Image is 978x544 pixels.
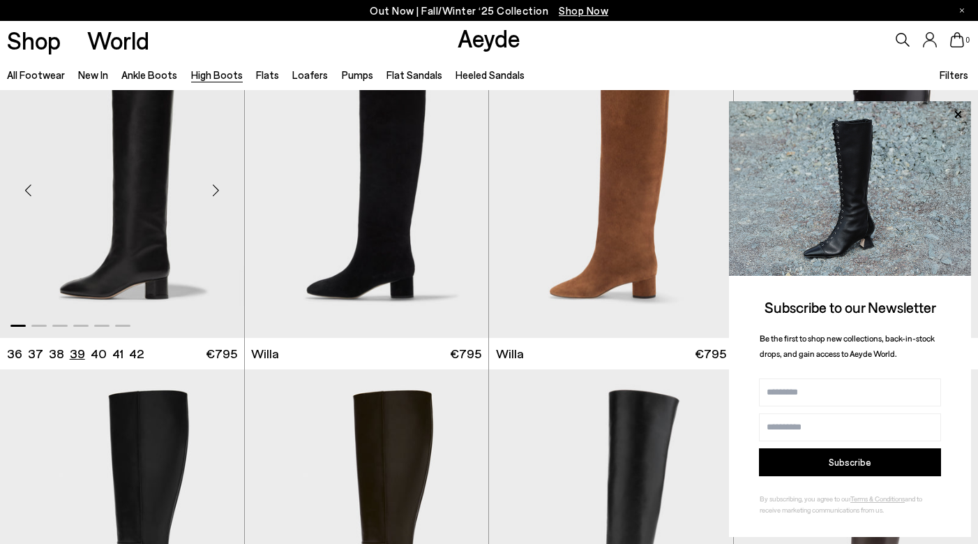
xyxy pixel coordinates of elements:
span: Subscribe to our Newsletter [765,298,936,316]
span: Be the first to shop new collections, back-in-stock drops, and gain access to Aeyde World. [760,333,935,359]
a: Pumps [342,68,373,81]
img: 2a6287a1333c9a56320fd6e7b3c4a9a9.jpg [729,101,971,276]
a: High Boots [191,68,243,81]
li: 39 [70,345,85,362]
li: 41 [112,345,123,362]
span: €795 [450,345,481,362]
a: Willa €795 [245,338,489,369]
a: Willa €795 [489,338,733,369]
a: Flats [256,68,279,81]
a: New In [78,68,108,81]
img: Willa Suede Knee-High Boots [489,31,733,338]
a: Ankle Boots [121,68,177,81]
a: World [87,28,149,52]
li: 36 [7,345,22,362]
a: Heeled Sandals [456,68,525,81]
span: Willa [251,345,279,362]
span: €795 [206,345,237,362]
img: Willa Suede Over-Knee Boots [245,31,489,338]
div: 1 / 6 [245,31,489,338]
div: Next slide [195,170,237,212]
a: Terms & Conditions [850,494,905,503]
li: 37 [28,345,43,362]
a: Aeyde [458,23,520,52]
button: Subscribe [759,448,941,476]
a: Flat Sandals [386,68,442,81]
a: Loafers [292,68,328,81]
li: 42 [129,345,144,362]
div: Previous slide [7,170,49,212]
li: 40 [91,345,107,362]
ul: variant [7,345,140,362]
a: All Footwear [7,68,65,81]
li: 38 [49,345,64,362]
span: By subscribing, you agree to our [760,494,850,503]
span: Filters [940,68,968,81]
div: 1 / 6 [489,31,733,338]
span: 0 [964,36,971,44]
a: Next slide Previous slide [489,31,733,338]
span: €795 [695,345,726,362]
p: Out Now | Fall/Winter ‘25 Collection [370,2,608,20]
a: Shop [7,28,61,52]
span: Willa [496,345,524,362]
a: 0 [950,32,964,47]
a: Next slide Previous slide [245,31,489,338]
span: Navigate to /collections/new-in [559,4,608,17]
